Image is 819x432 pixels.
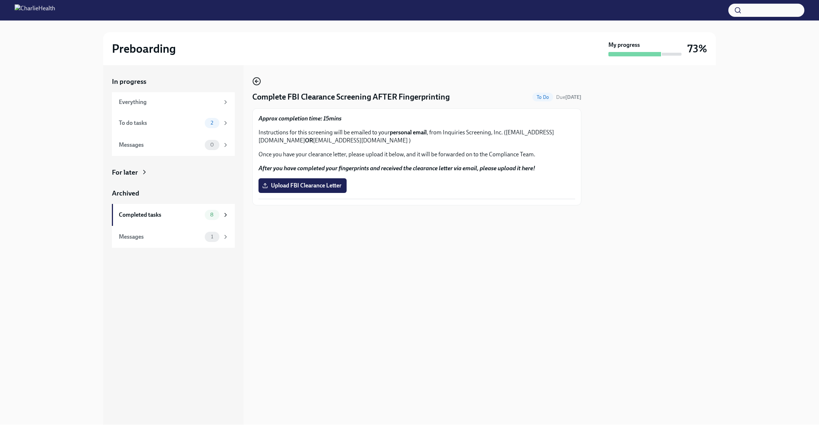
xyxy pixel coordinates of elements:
a: For later [112,168,235,177]
strong: Approx completion time: 15mins [258,115,341,122]
span: September 8th, 2025 09:00 [556,94,581,101]
strong: After you have completed your fingerprints and received the clearance letter via email, please up... [258,165,535,172]
img: CharlieHealth [15,4,55,16]
a: In progress [112,77,235,86]
a: Everything [112,92,235,112]
a: To do tasks2 [112,112,235,134]
label: Upload FBI Clearance Letter [258,178,347,193]
h3: 73% [687,42,707,55]
strong: [DATE] [565,94,581,100]
span: 1 [207,234,218,239]
span: 8 [206,212,218,217]
div: Everything [119,98,219,106]
div: Messages [119,141,202,149]
span: Due [556,94,581,100]
a: Messages1 [112,226,235,248]
a: Completed tasks8 [112,204,235,226]
p: Instructions for this screening will be emailed to your , from Inquiries Screening, Inc. ([EMAIL_... [258,129,575,145]
strong: personal email [390,129,427,136]
h4: Complete FBI Clearance Screening AFTER Fingerprinting [252,92,450,103]
strong: My progress [608,41,640,49]
span: 2 [206,120,218,126]
span: To Do [532,94,553,100]
h2: Preboarding [112,41,176,56]
div: Messages [119,233,202,241]
div: Completed tasks [119,211,202,219]
p: Once you have your clearance letter, please upload it below, and it will be forwarded on to the C... [258,150,575,159]
strong: OR [305,137,313,144]
span: 0 [206,142,218,148]
span: Upload FBI Clearance Letter [264,182,341,189]
div: For later [112,168,138,177]
div: To do tasks [119,119,202,127]
a: Archived [112,189,235,198]
a: Messages0 [112,134,235,156]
